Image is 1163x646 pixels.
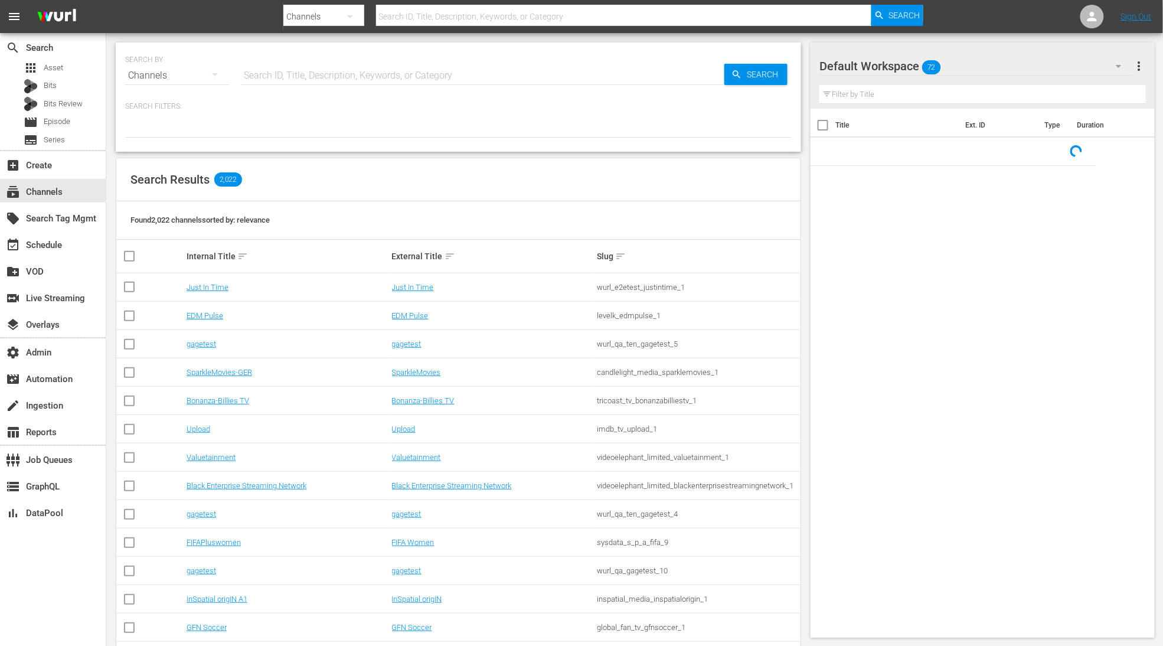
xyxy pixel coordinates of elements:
span: Series [24,133,38,147]
div: Bits Review [24,97,38,111]
a: Bonanza-Billies TV [187,396,249,405]
button: Search [724,64,788,85]
span: Schedule [6,238,20,252]
a: EDM Pulse [392,311,429,320]
span: Bits Review [44,98,83,110]
span: menu [7,9,21,24]
div: sysdata_s_p_a_fifa_9 [597,538,799,547]
span: Reports [6,425,20,439]
span: 2,022 [214,172,242,187]
div: wurl_qa_ten_gagetest_5 [597,340,799,348]
div: Slug [597,249,799,263]
span: sort [237,251,248,262]
p: Search Filters: [125,102,792,112]
a: InSpatial origIN A1 [187,595,247,603]
a: SparkleMovies-GER [187,368,252,377]
a: FIFA Women [392,538,435,547]
a: Black Enterprise Streaming Network [392,481,512,490]
div: wurl_qa_ten_gagetest_4 [597,510,799,518]
a: Sign Out [1121,12,1152,21]
div: inspatial_media_inspatialorigin_1 [597,595,799,603]
div: tricoast_tv_bonanzabilliestv_1 [597,396,799,405]
a: GFN Soccer [187,623,227,632]
a: SparkleMovies [392,368,441,377]
div: candlelight_media_sparklemovies_1 [597,368,799,377]
a: gagetest [392,566,422,575]
div: External Title [392,249,594,263]
div: Channels [125,59,229,92]
a: InSpatial origIN [392,595,442,603]
span: DataPool [6,506,20,520]
a: Black Enterprise Streaming Network [187,481,306,490]
span: Search [742,64,788,85]
span: sort [615,251,626,262]
a: FIFAPluswomen [187,538,241,547]
div: levelk_edmpulse_1 [597,311,799,320]
th: Type [1037,109,1070,142]
div: videoelephant_limited_blackenterprisestreamingnetwork_1 [597,481,799,490]
div: imdb_tv_upload_1 [597,425,799,433]
span: Ingestion [6,399,20,413]
span: Overlays [6,318,20,332]
span: more_vert [1132,59,1146,73]
th: Ext. ID [958,109,1037,142]
span: Search Tag Mgmt [6,211,20,226]
a: gagetest [392,510,422,518]
a: Just In Time [187,283,228,292]
span: Admin [6,345,20,360]
a: gagetest [187,510,216,518]
span: Found 2,022 channels sorted by: relevance [130,216,270,224]
div: wurl_e2etest_justintime_1 [597,283,799,292]
span: Live Streaming [6,291,20,305]
button: Search [871,5,923,26]
a: Valuetainment [187,453,236,462]
a: Upload [392,425,416,433]
a: gagetest [187,340,216,348]
span: 72 [922,55,941,80]
a: Just In Time [392,283,434,292]
th: Title [835,109,958,142]
div: videoelephant_limited_valuetainment_1 [597,453,799,462]
img: ans4CAIJ8jUAAAAAAAAAAAAAAAAAAAAAAAAgQb4GAAAAAAAAAAAAAAAAAAAAAAAAJMjXAAAAAAAAAAAAAAAAAAAAAAAAgAT5G... [28,3,85,31]
span: Channels [6,185,20,199]
span: Search [6,41,20,55]
div: Default Workspace [819,50,1133,83]
span: Search Results [130,172,210,187]
a: Upload [187,425,210,433]
div: Bits [24,79,38,93]
span: Asset [44,62,63,74]
a: EDM Pulse [187,311,223,320]
span: Automation [6,372,20,386]
a: GFN Soccer [392,623,432,632]
a: Bonanza-Billies TV [392,396,455,405]
button: more_vert [1132,52,1146,80]
a: gagetest [392,340,422,348]
span: VOD [6,265,20,279]
span: Job Queues [6,453,20,467]
span: Search [888,5,920,26]
span: Create [6,158,20,172]
span: Asset [24,61,38,75]
span: Series [44,134,65,146]
a: Valuetainment [392,453,441,462]
span: sort [445,251,455,262]
div: Internal Title [187,249,388,263]
div: wurl_qa_gagetest_10 [597,566,799,575]
span: Episode [24,115,38,129]
span: Bits [44,80,57,92]
a: gagetest [187,566,216,575]
span: GraphQL [6,479,20,494]
span: Episode [44,116,70,128]
th: Duration [1070,109,1141,142]
div: global_fan_tv_gfnsoccer_1 [597,623,799,632]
